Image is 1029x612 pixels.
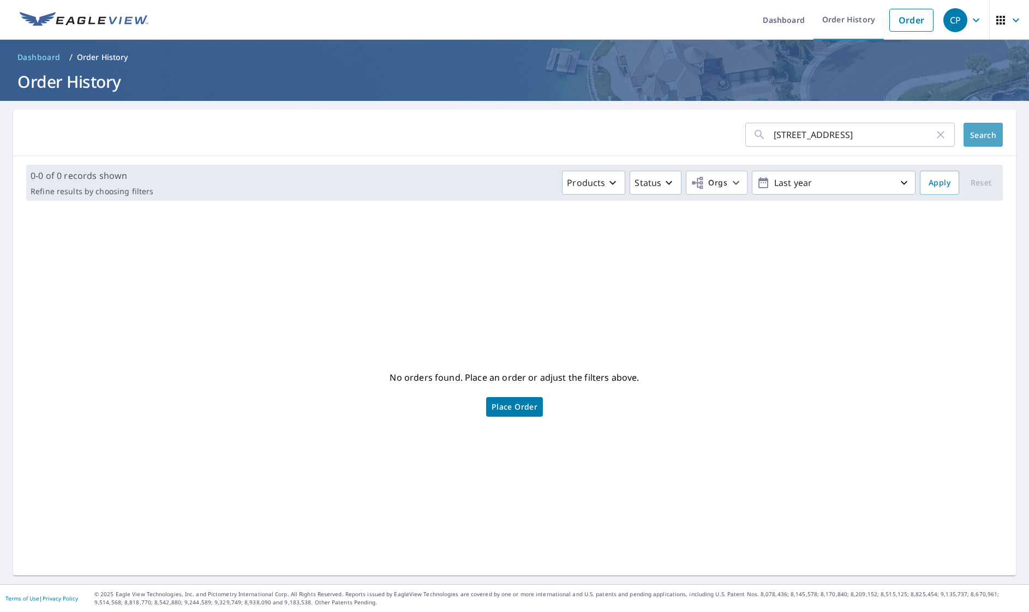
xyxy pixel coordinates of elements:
p: | [5,595,78,602]
a: Privacy Policy [43,595,78,602]
p: Products [567,176,605,189]
button: Search [964,123,1003,147]
nav: breadcrumb [13,49,1016,66]
p: © 2025 Eagle View Technologies, Inc. and Pictometry International Corp. All Rights Reserved. Repo... [94,590,1024,607]
button: Status [630,171,681,195]
a: Place Order [486,397,543,417]
li: / [69,51,73,64]
img: EV Logo [20,12,148,28]
button: Last year [752,171,916,195]
span: Orgs [691,176,727,190]
p: Order History [77,52,128,63]
p: No orders found. Place an order or adjust the filters above. [390,369,639,386]
span: Apply [929,176,950,190]
a: Dashboard [13,49,65,66]
p: Status [635,176,661,189]
span: Dashboard [17,52,61,63]
button: Products [562,171,625,195]
input: Address, Report #, Claim ID, etc. [774,119,934,150]
p: 0-0 of 0 records shown [31,169,153,182]
h1: Order History [13,70,1016,93]
a: Terms of Use [5,595,39,602]
p: Last year [770,173,898,193]
a: Order [889,9,934,32]
button: Apply [920,171,959,195]
button: Orgs [686,171,747,195]
span: Place Order [492,404,537,410]
div: CP [943,8,967,32]
span: Search [972,130,994,140]
p: Refine results by choosing filters [31,187,153,196]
